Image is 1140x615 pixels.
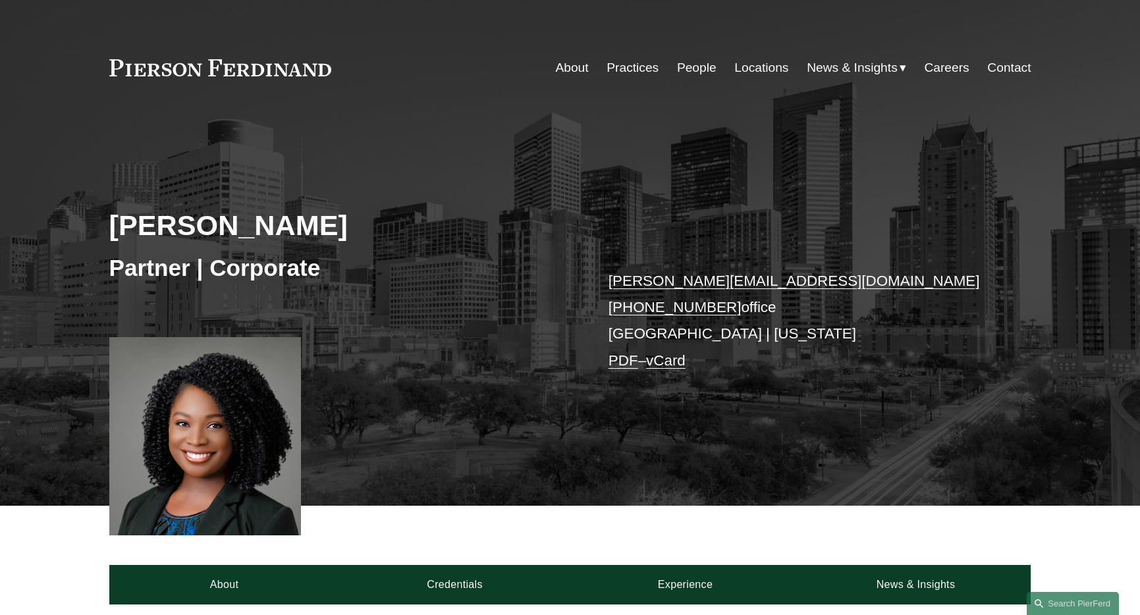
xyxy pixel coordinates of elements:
[609,273,980,289] a: [PERSON_NAME][EMAIL_ADDRESS][DOMAIN_NAME]
[924,55,969,80] a: Careers
[800,565,1031,604] a: News & Insights
[109,254,570,282] h3: Partner | Corporate
[109,565,340,604] a: About
[109,208,570,242] h2: [PERSON_NAME]
[987,55,1031,80] a: Contact
[570,565,801,604] a: Experience
[609,299,742,315] a: [PHONE_NUMBER]
[607,55,659,80] a: Practices
[807,57,898,80] span: News & Insights
[340,565,570,604] a: Credentials
[646,352,686,369] a: vCard
[555,55,588,80] a: About
[677,55,717,80] a: People
[734,55,788,80] a: Locations
[1027,592,1119,615] a: Search this site
[609,268,992,374] p: office [GEOGRAPHIC_DATA] | [US_STATE] –
[807,55,906,80] a: folder dropdown
[609,352,638,369] a: PDF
